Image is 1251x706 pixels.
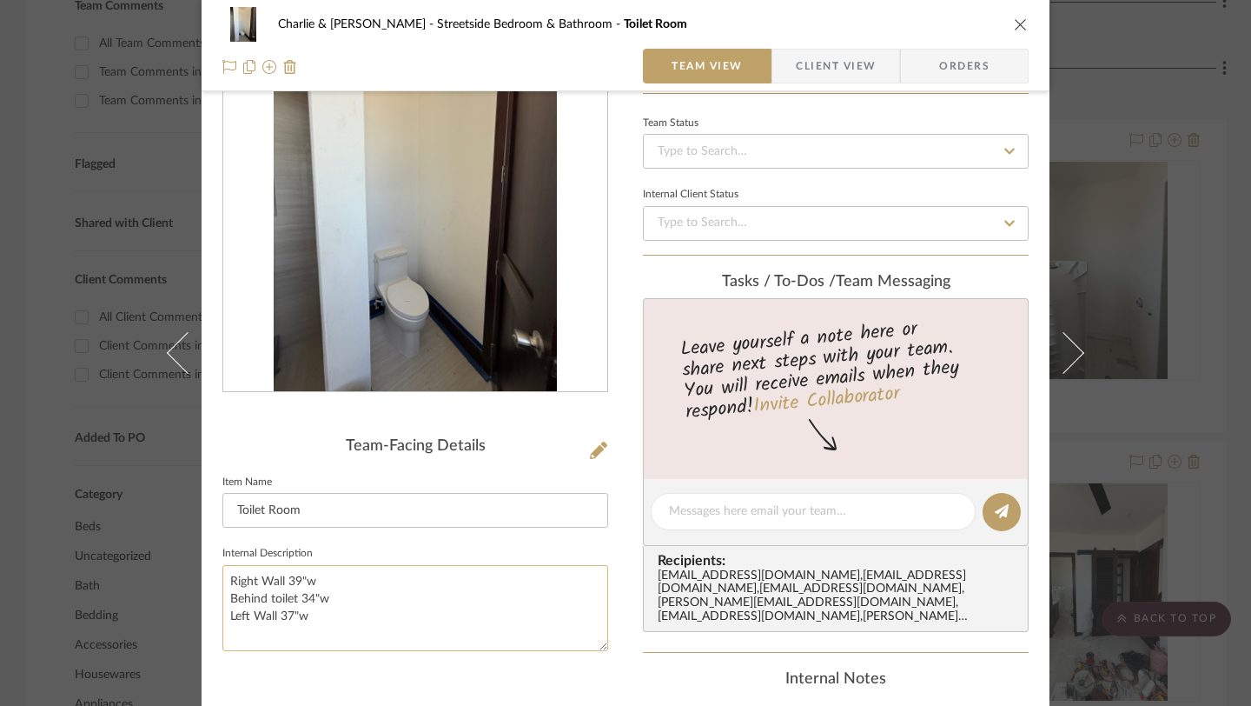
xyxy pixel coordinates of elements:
[643,206,1029,241] input: Type to Search…
[222,7,264,42] img: 713d34a7-fbf2-4373-afca-27fe3aaf21d6_48x40.jpg
[920,49,1009,83] span: Orders
[1013,17,1029,32] button: close
[643,190,738,199] div: Internal Client Status
[643,119,698,128] div: Team Status
[672,49,743,83] span: Team View
[658,553,1021,569] span: Recipients:
[222,493,608,528] input: Enter Item Name
[643,134,1029,169] input: Type to Search…
[222,549,313,558] label: Internal Description
[641,310,1031,427] div: Leave yourself a note here or share next steps with your team. You will receive emails when they ...
[223,15,607,392] div: 0
[222,478,272,487] label: Item Name
[643,670,1029,689] div: Internal Notes
[624,18,687,30] span: Toilet Room
[658,569,1021,625] div: [EMAIL_ADDRESS][DOMAIN_NAME] , [EMAIL_ADDRESS][DOMAIN_NAME] , [EMAIL_ADDRESS][DOMAIN_NAME] , [PER...
[283,60,297,74] img: Remove from project
[796,49,876,83] span: Client View
[274,15,556,392] img: 713d34a7-fbf2-4373-afca-27fe3aaf21d6_436x436.jpg
[752,379,901,423] a: Invite Collaborator
[722,274,836,290] span: Tasks / To-Dos /
[222,437,608,456] div: Team-Facing Details
[643,273,1029,292] div: team Messaging
[278,18,437,30] span: Charlie & [PERSON_NAME]
[437,18,624,30] span: Streetside Bedroom & Bathroom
